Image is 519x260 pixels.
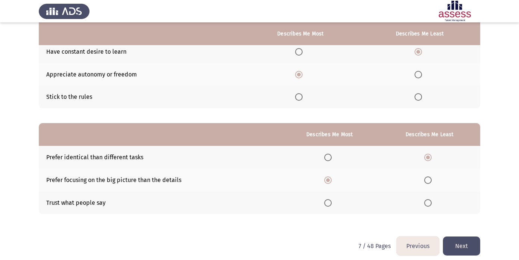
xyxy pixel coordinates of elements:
mat-radio-group: Select an option [324,153,335,160]
td: Prefer focusing on the big picture than the details [39,169,280,191]
th: Describes Me Most [280,123,379,146]
img: Assessment logo of Development Assessment R1 (EN/AR) [429,1,480,22]
mat-radio-group: Select an option [295,71,306,78]
mat-radio-group: Select an option [324,199,335,206]
td: Stick to the rules [39,86,241,109]
mat-radio-group: Select an option [424,153,435,160]
td: Trust what people say [39,191,280,214]
mat-radio-group: Select an option [324,176,335,183]
button: load next page [443,236,480,256]
td: Appreciate autonomy or freedom [39,63,241,86]
p: 7 / 48 Pages [359,242,391,250]
th: Describes Me Least [379,123,480,146]
img: Assess Talent Management logo [39,1,90,22]
mat-radio-group: Select an option [424,176,435,183]
th: Describes Me Most [241,22,359,45]
td: Have constant desire to learn [39,40,241,63]
mat-radio-group: Select an option [415,48,425,55]
button: load previous page [397,236,439,256]
mat-radio-group: Select an option [295,93,306,100]
td: Prefer identical than different tasks [39,146,280,169]
th: Describes Me Least [359,22,480,45]
mat-radio-group: Select an option [295,48,306,55]
mat-radio-group: Select an option [415,93,425,100]
mat-radio-group: Select an option [415,71,425,78]
mat-radio-group: Select an option [424,199,435,206]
